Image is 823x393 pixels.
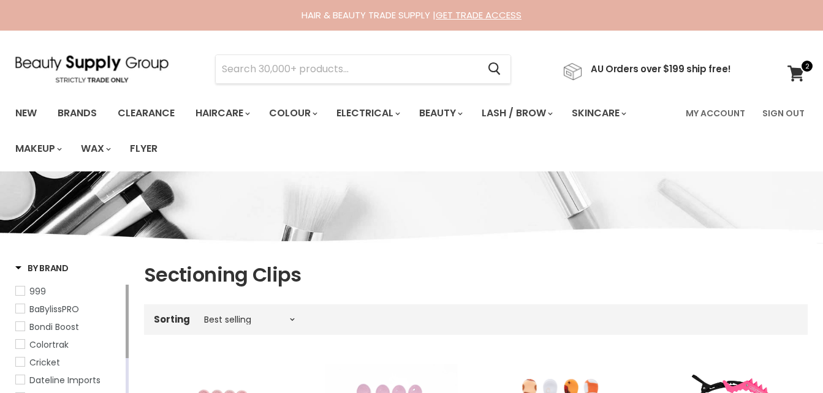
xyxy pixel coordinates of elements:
a: Wax [72,136,118,162]
label: Sorting [154,314,190,324]
a: Sign Out [755,100,812,126]
span: BaBylissPRO [29,303,79,315]
span: Colortrak [29,339,69,351]
a: Lash / Brow [472,100,560,126]
a: 999 [15,285,123,298]
a: Bondi Boost [15,320,123,334]
a: BaBylissPRO [15,302,123,316]
a: Brands [48,100,106,126]
h3: By Brand [15,262,69,274]
a: New [6,100,46,126]
a: Skincare [563,100,634,126]
a: Makeup [6,136,69,162]
a: Haircare [186,100,257,126]
form: Product [215,54,511,84]
button: Search [478,55,510,83]
a: Electrical [327,100,408,126]
input: Search [216,55,478,83]
a: Colortrak [15,338,123,351]
a: GET TRADE ACCESS [436,9,521,21]
a: Dateline Imports [15,373,123,387]
span: Bondi Boost [29,321,79,333]
a: Clearance [108,100,184,126]
span: 999 [29,285,46,298]
a: My Account [678,100,753,126]
span: Dateline Imports [29,374,101,386]
a: Flyer [121,136,167,162]
a: Colour [260,100,325,126]
h1: Sectioning Clips [144,262,808,288]
span: Cricket [29,356,60,369]
a: Cricket [15,356,123,369]
iframe: Gorgias live chat messenger [762,335,811,381]
ul: Main menu [6,95,678,167]
a: Beauty [410,100,470,126]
